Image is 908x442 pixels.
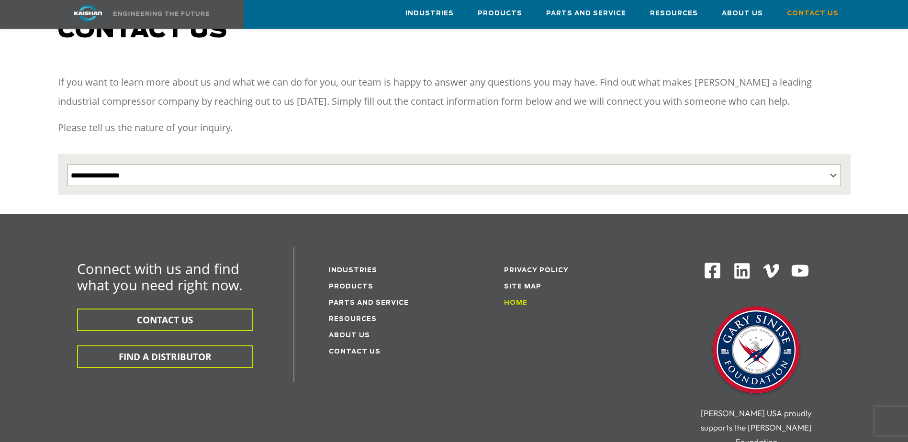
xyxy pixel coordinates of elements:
a: Privacy Policy [504,267,569,274]
a: About Us [722,0,763,26]
a: Products [478,0,522,26]
button: CONTACT US [77,309,253,331]
a: About Us [329,332,370,339]
span: Products [478,8,522,19]
button: FIND A DISTRIBUTOR [77,345,253,368]
a: Products [329,284,373,290]
span: Contact Us [787,8,839,19]
img: Vimeo [763,264,779,278]
img: Engineering the future [113,11,209,16]
a: Contact Us [787,0,839,26]
img: Linkedin [733,262,751,280]
a: Industries [405,0,454,26]
a: Resources [650,0,698,26]
span: Connect with us and find what you need right now. [77,259,243,294]
img: Gary Sinise Foundation [708,303,804,399]
img: Youtube [791,262,809,280]
a: Contact Us [329,349,381,355]
p: Please tell us the nature of your inquiry. [58,118,851,137]
img: kaishan logo [52,5,124,22]
a: Site Map [504,284,541,290]
a: Parts and service [329,300,409,306]
span: About Us [722,8,763,19]
a: Industries [329,267,377,274]
span: Contact us [58,19,227,42]
a: Resources [329,316,377,322]
p: If you want to learn more about us and what we can do for you, our team is happy to answer any qu... [58,73,851,111]
a: Parts and Service [546,0,626,26]
a: Home [504,300,527,306]
span: Resources [650,8,698,19]
span: Industries [405,8,454,19]
span: Parts and Service [546,8,626,19]
img: Facebook [704,262,721,279]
